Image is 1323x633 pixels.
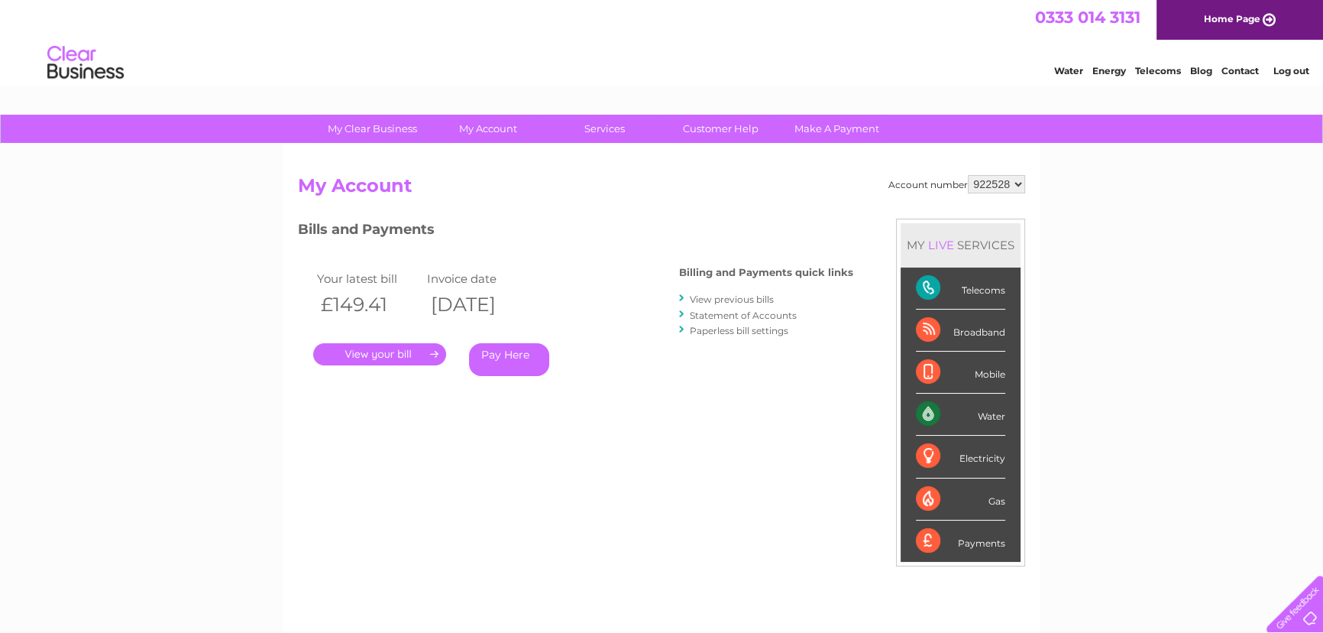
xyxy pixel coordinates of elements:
[542,115,668,143] a: Services
[916,521,1005,562] div: Payments
[298,219,853,245] h3: Bills and Payments
[1190,65,1212,76] a: Blog
[302,8,1024,74] div: Clear Business is a trading name of Verastar Limited (registered in [GEOGRAPHIC_DATA] No. 3667643...
[423,268,533,289] td: Invoice date
[298,175,1025,204] h2: My Account
[774,115,900,143] a: Make A Payment
[901,223,1021,267] div: MY SERVICES
[313,289,423,320] th: £149.41
[1092,65,1126,76] a: Energy
[916,394,1005,436] div: Water
[1054,65,1083,76] a: Water
[1135,65,1181,76] a: Telecoms
[916,268,1005,310] div: Telecoms
[47,40,125,86] img: logo.png
[1273,65,1308,76] a: Log out
[425,115,552,143] a: My Account
[313,268,423,289] td: Your latest bill
[916,352,1005,394] div: Mobile
[658,115,784,143] a: Customer Help
[423,289,533,320] th: [DATE]
[888,175,1025,193] div: Account number
[690,325,788,336] a: Paperless bill settings
[1221,65,1259,76] a: Contact
[679,267,853,278] h4: Billing and Payments quick links
[925,238,957,252] div: LIVE
[916,436,1005,478] div: Electricity
[1035,8,1140,27] a: 0333 014 3131
[690,310,797,321] a: Statement of Accounts
[916,310,1005,352] div: Broadband
[690,294,774,305] a: View previous bills
[313,343,446,365] a: .
[309,115,435,143] a: My Clear Business
[916,479,1005,521] div: Gas
[469,343,549,376] a: Pay Here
